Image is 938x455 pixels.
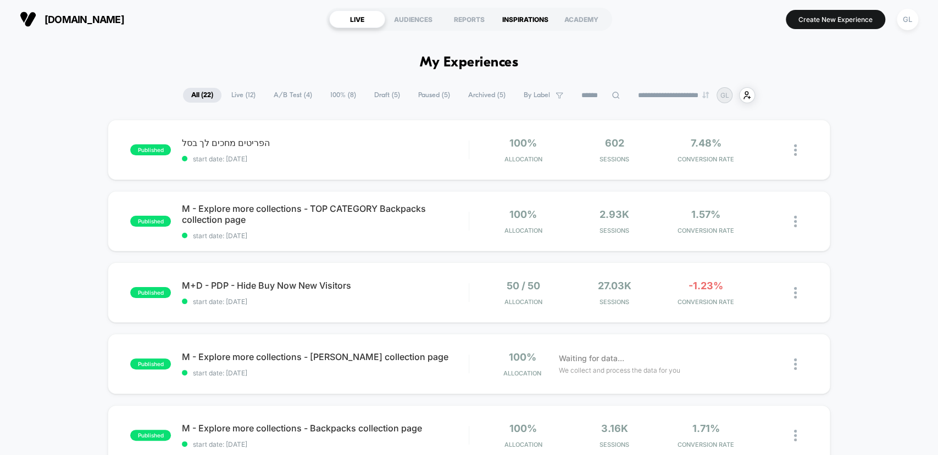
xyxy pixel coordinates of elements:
[366,88,408,103] span: Draft ( 5 )
[600,209,629,220] span: 2.93k
[182,155,468,163] span: start date: [DATE]
[794,216,797,227] img: close
[385,10,441,28] div: AUDIENCES
[571,441,657,448] span: Sessions
[182,203,468,225] span: M - Explore more collections - TOP CATEGORY Backpacks collection page
[182,137,468,148] span: הפריטים מחכים לך בסל
[794,144,797,156] img: close
[702,92,709,98] img: end
[130,287,171,298] span: published
[182,423,468,434] span: M - Explore more collections - Backpacks collection page
[507,280,540,291] span: 50 / 50
[786,10,885,29] button: Create New Experience
[130,358,171,369] span: published
[691,209,720,220] span: 1.57%
[663,441,748,448] span: CONVERSION RATE
[265,88,320,103] span: A/B Test ( 4 )
[508,351,536,363] span: 100%
[130,430,171,441] span: published
[794,358,797,370] img: close
[559,352,624,364] span: Waiting for data...
[571,155,657,163] span: Sessions
[420,55,518,71] h1: My Experiences
[663,227,748,234] span: CONVERSION RATE
[329,10,385,28] div: LIVE
[663,155,748,163] span: CONVERSION RATE
[182,369,468,377] span: start date: [DATE]
[460,88,514,103] span: Archived ( 5 )
[689,280,723,291] span: -1.23%
[509,423,537,434] span: 100%
[182,351,468,362] span: M - Explore more collections - [PERSON_NAME] collection page
[893,8,922,31] button: GL
[571,298,657,306] span: Sessions
[509,137,537,149] span: 100%
[20,11,36,27] img: Visually logo
[223,88,264,103] span: Live ( 12 )
[45,14,124,25] span: [DOMAIN_NAME]
[503,369,541,377] span: Allocation
[605,137,624,149] span: 602
[553,10,609,28] div: ACADEMY
[497,10,553,28] div: INSPIRATIONS
[504,227,542,234] span: Allocation
[897,9,918,30] div: GL
[322,88,364,103] span: 100% ( 8 )
[130,216,171,227] span: published
[663,298,748,306] span: CONVERSION RATE
[504,441,542,448] span: Allocation
[692,423,719,434] span: 1.71%
[182,280,468,291] span: M+D - PDP - Hide Buy Now New Visitors
[130,144,171,155] span: published
[794,430,797,441] img: close
[559,365,680,375] span: We collect and process the data for you
[441,10,497,28] div: REPORTS
[571,227,657,234] span: Sessions
[504,298,542,306] span: Allocation
[182,297,468,306] span: start date: [DATE]
[504,155,542,163] span: Allocation
[183,88,221,103] span: All ( 22 )
[794,287,797,299] img: close
[509,209,537,220] span: 100%
[720,91,729,99] p: GL
[690,137,721,149] span: 7.48%
[182,232,468,240] span: start date: [DATE]
[410,88,458,103] span: Paused ( 5 )
[16,10,127,28] button: [DOMAIN_NAME]
[601,423,628,434] span: 3.16k
[598,280,631,291] span: 27.03k
[182,440,468,448] span: start date: [DATE]
[524,91,550,99] span: By Label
